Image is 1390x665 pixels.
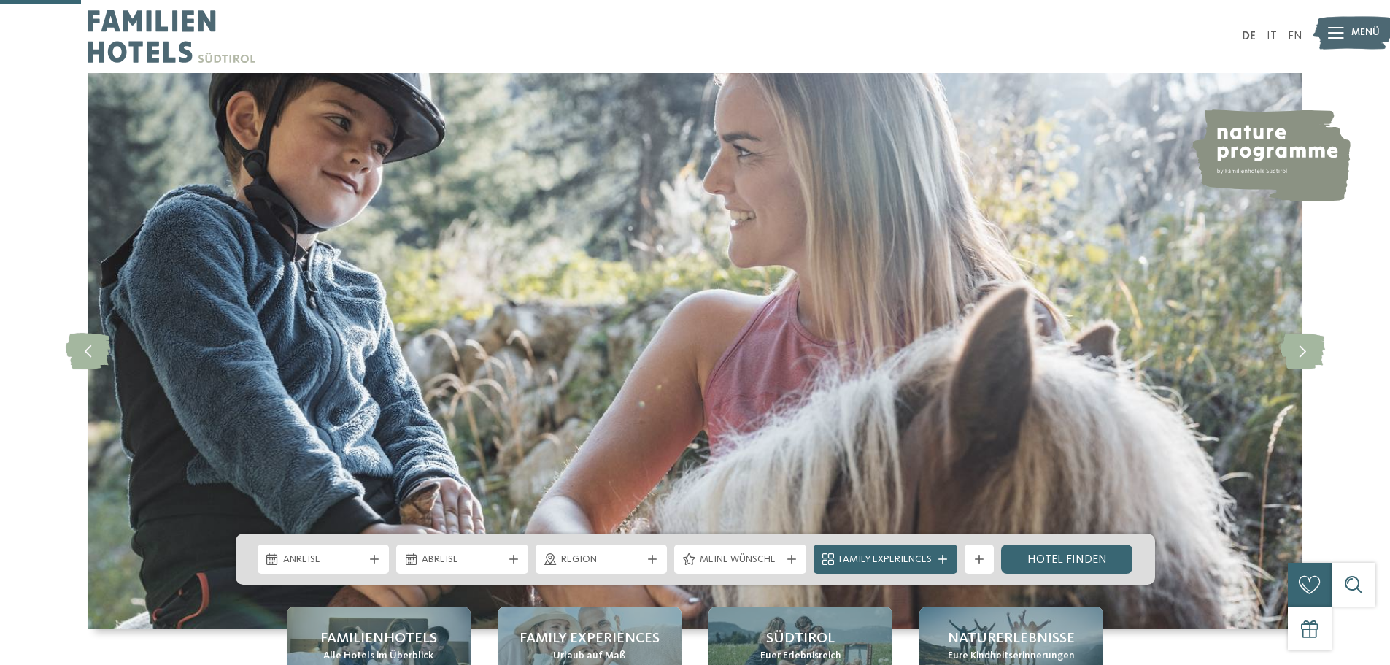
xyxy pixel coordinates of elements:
span: Eure Kindheitserinnerungen [948,649,1075,664]
span: Südtirol [766,629,835,649]
span: Region [561,553,642,567]
span: Familienhotels [320,629,437,649]
img: nature programme by Familienhotels Südtirol [1190,109,1351,201]
span: Euer Erlebnisreich [760,649,841,664]
a: EN [1288,31,1302,42]
span: Abreise [422,553,503,567]
a: DE [1242,31,1256,42]
span: Menü [1351,26,1380,40]
span: Family Experiences [839,553,932,567]
span: Alle Hotels im Überblick [323,649,433,664]
span: Urlaub auf Maß [553,649,625,664]
a: Hotel finden [1001,545,1133,574]
span: Meine Wünsche [700,553,781,567]
img: Familienhotels Südtirol: The happy family places [88,73,1302,629]
a: IT [1267,31,1277,42]
span: Naturerlebnisse [948,629,1075,649]
span: Anreise [283,553,364,567]
span: Family Experiences [520,629,660,649]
